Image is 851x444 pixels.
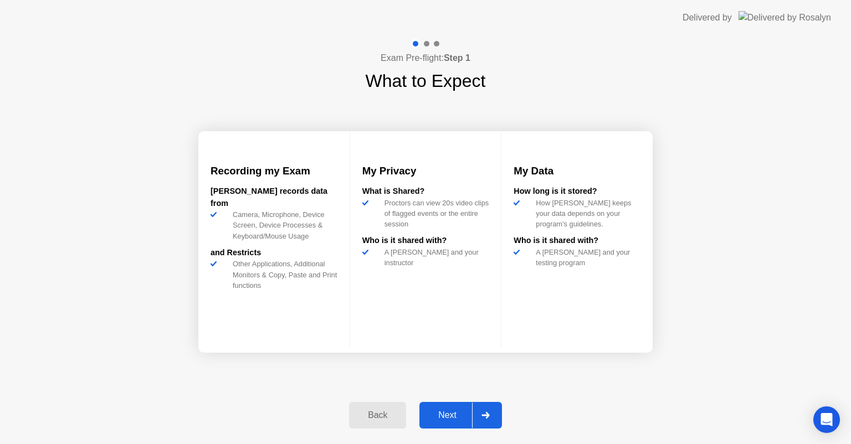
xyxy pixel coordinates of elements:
[514,163,640,179] h3: My Data
[419,402,502,428] button: Next
[444,53,470,63] b: Step 1
[531,198,640,230] div: How [PERSON_NAME] keeps your data depends on your program’s guidelines.
[228,209,337,241] div: Camera, Microphone, Device Screen, Device Processes & Keyboard/Mouse Usage
[813,406,840,433] div: Open Intercom Messenger
[228,259,337,291] div: Other Applications, Additional Monitors & Copy, Paste and Print functions
[380,247,489,268] div: A [PERSON_NAME] and your instructor
[514,185,640,198] div: How long is it stored?
[531,247,640,268] div: A [PERSON_NAME] and your testing program
[211,247,337,259] div: and Restricts
[380,198,489,230] div: Proctors can view 20s video clips of flagged events or the entire session
[352,410,403,420] div: Back
[211,185,337,209] div: [PERSON_NAME] records data from
[211,163,337,179] h3: Recording my Exam
[362,163,489,179] h3: My Privacy
[366,68,486,94] h1: What to Expect
[514,235,640,247] div: Who is it shared with?
[683,11,732,24] div: Delivered by
[381,51,470,65] h4: Exam Pre-flight:
[362,235,489,247] div: Who is it shared with?
[349,402,406,428] button: Back
[362,185,489,198] div: What is Shared?
[423,410,472,420] div: Next
[739,11,831,24] img: Delivered by Rosalyn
